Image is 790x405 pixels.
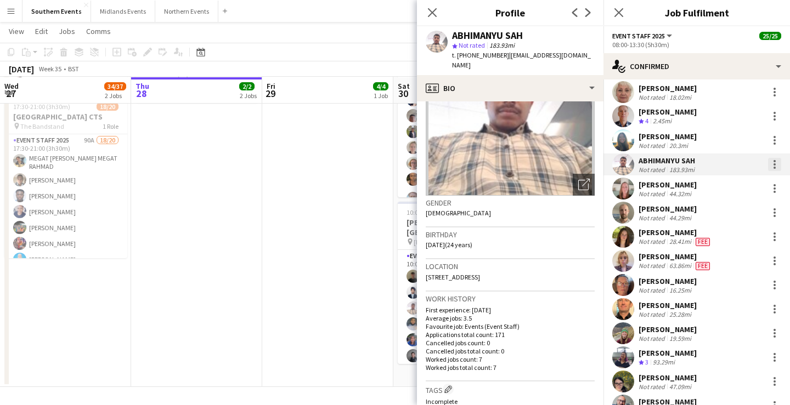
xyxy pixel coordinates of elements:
div: 183.93mi [667,166,697,174]
span: 17:30-21:00 (3h30m) [13,102,70,111]
p: Favourite job: Events (Event Staff) [426,322,595,330]
div: [PERSON_NAME] [639,227,712,237]
div: Not rated [639,214,667,222]
div: BST [68,65,79,73]
button: Event Staff 2025 [612,32,674,40]
div: Not rated [639,93,667,101]
span: Fee [696,262,710,270]
h3: Work history [426,294,595,304]
div: Crew has different fees then in role [693,237,712,246]
span: Fri [267,81,275,91]
img: Crew avatar or photo [426,31,595,196]
span: Thu [136,81,149,91]
div: Not rated [639,141,667,150]
span: Event Staff 2025 [612,32,665,40]
p: Applications total count: 171 [426,330,595,339]
div: [PERSON_NAME] [639,324,697,334]
div: 44.29mi [667,214,693,222]
app-job-card: 10:00-16:00 (6h)9/9[PERSON_NAME][GEOGRAPHIC_DATA] Set Up [PERSON_NAME][GEOGRAPHIC_DATA] Tri Set U... [398,202,521,364]
div: ABHIMANYU SAH [452,31,523,41]
div: 47.09mi [667,383,693,391]
div: Not rated [639,237,667,246]
div: Not rated [639,166,667,174]
span: 4 [645,117,648,125]
span: Fee [696,238,710,246]
span: 2/2 [239,82,255,90]
span: [DEMOGRAPHIC_DATA] [426,209,491,217]
span: Sat [398,81,410,91]
app-job-card: 07:00-14:00 (7h)66/70Henley Trails 10k + Half [GEOGRAPHIC_DATA][PERSON_NAME]1 RoleEvent Staff 202... [398,35,521,197]
span: Jobs [59,26,75,36]
span: Week 35 [36,65,64,73]
div: 2 Jobs [105,92,126,100]
h3: [PERSON_NAME][GEOGRAPHIC_DATA] Set Up [398,218,521,237]
p: Cancelled jobs total count: 0 [426,347,595,355]
p: Worked jobs count: 7 [426,355,595,363]
div: 25.28mi [667,310,693,318]
div: 2 Jobs [240,92,257,100]
span: 4/4 [373,82,388,90]
div: [PERSON_NAME] [639,373,697,383]
span: Not rated [459,41,485,49]
div: [PERSON_NAME] [639,276,697,286]
button: Southern Events [22,1,91,22]
span: Comms [86,26,111,36]
button: Midlands Events [91,1,155,22]
div: 1 Job [374,92,388,100]
span: The Bandstand [20,122,64,130]
span: 30 [396,87,410,100]
h3: Job Fulfilment [603,5,790,20]
p: Worked jobs total count: 7 [426,363,595,372]
div: Open photos pop-in [573,174,595,196]
p: Average jobs: 3.5 [426,314,595,322]
span: 29 [265,87,275,100]
span: 183.93mi [487,41,517,49]
app-job-card: 17:30-21:00 (3h30m)18/20[GEOGRAPHIC_DATA] CTS The Bandstand1 RoleEvent Staff 202590A18/2017:30-21... [4,96,127,258]
h3: Birthday [426,230,595,239]
span: 3 [645,358,648,366]
span: Wed [4,81,19,91]
div: 2.45mi [651,117,674,126]
span: 27 [3,87,19,100]
span: [DATE] (24 years) [426,241,472,249]
div: [PERSON_NAME] [639,348,697,358]
div: 93.29mi [651,358,677,367]
div: Not rated [639,286,667,294]
div: [PERSON_NAME] [639,180,697,190]
div: [PERSON_NAME] [639,252,712,261]
div: 44.32mi [667,190,693,198]
span: [STREET_ADDRESS] [426,273,480,281]
p: Cancelled jobs count: 0 [426,339,595,347]
a: Comms [82,24,115,38]
div: 16.25mi [667,286,693,294]
span: 25/25 [759,32,781,40]
div: [PERSON_NAME] [639,83,697,93]
div: 18.02mi [667,93,693,101]
div: Bio [417,75,603,101]
div: 20.3mi [667,141,690,150]
button: Northern Events [155,1,218,22]
span: 18/20 [97,102,119,111]
span: View [9,26,24,36]
a: View [4,24,29,38]
span: 1 Role [103,122,119,130]
div: Not rated [639,261,667,270]
div: Not rated [639,334,667,343]
div: Confirmed [603,53,790,79]
span: 28 [134,87,149,100]
div: Not rated [639,383,667,391]
a: Jobs [54,24,80,38]
div: [PERSON_NAME] [639,107,697,117]
span: Edit [35,26,48,36]
h3: Location [426,261,595,271]
span: t. [PHONE_NUMBER] [452,51,509,59]
p: First experience: [DATE] [426,306,595,314]
h3: Profile [417,5,603,20]
div: [PERSON_NAME] [639,132,697,141]
div: 63.86mi [667,261,693,270]
h3: Tags [426,384,595,395]
div: Not rated [639,190,667,198]
div: Not rated [639,310,667,318]
div: 08:00-13:30 (5h30m) [612,41,781,49]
